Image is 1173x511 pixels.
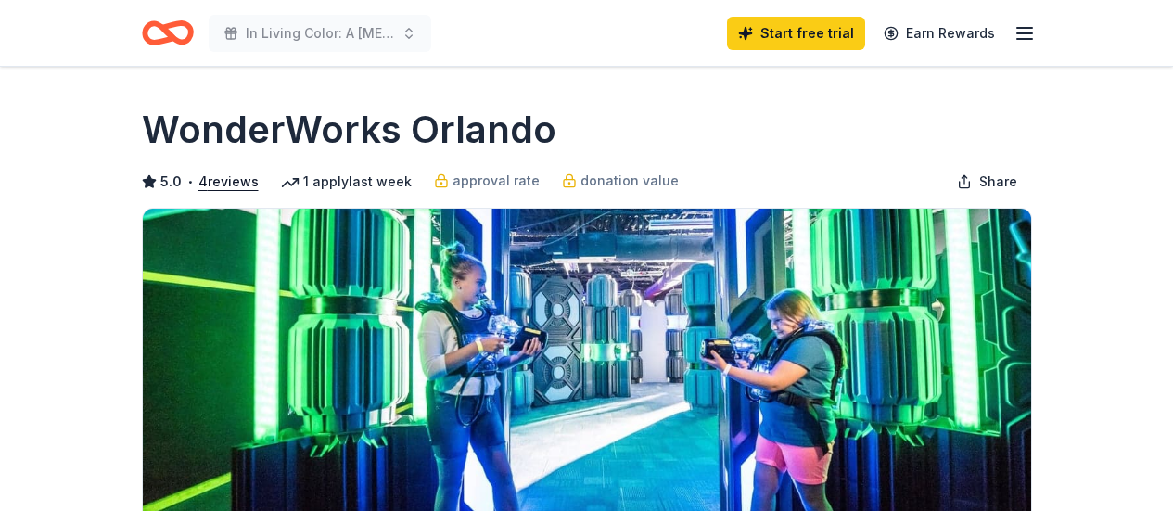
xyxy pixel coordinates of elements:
[246,22,394,45] span: In Living Color: A [MEDICAL_DATA] Walk for LIfe
[562,170,679,192] a: donation value
[942,163,1032,200] button: Share
[186,174,193,189] span: •
[142,104,556,156] h1: WonderWorks Orlando
[580,170,679,192] span: donation value
[434,170,540,192] a: approval rate
[727,17,865,50] a: Start free trial
[160,171,182,193] span: 5.0
[198,171,259,193] button: 4reviews
[142,11,194,55] a: Home
[873,17,1006,50] a: Earn Rewards
[209,15,431,52] button: In Living Color: A [MEDICAL_DATA] Walk for LIfe
[453,170,540,192] span: approval rate
[281,171,412,193] div: 1 apply last week
[979,171,1017,193] span: Share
